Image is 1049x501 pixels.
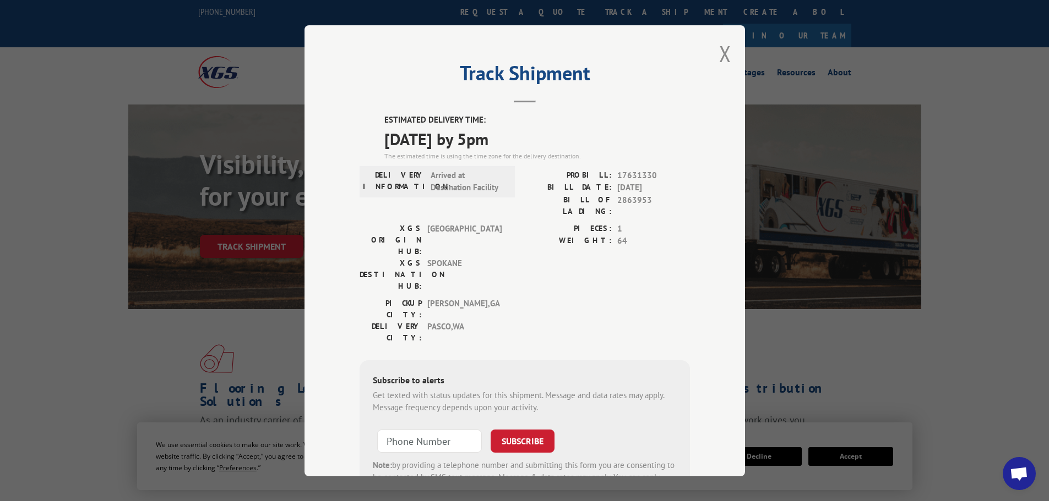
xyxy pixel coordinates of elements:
[525,169,612,181] label: PROBILL:
[617,235,690,247] span: 64
[525,181,612,194] label: BILL DATE:
[427,320,502,343] span: PASCO , WA
[427,257,502,291] span: SPOKANE
[491,429,555,452] button: SUBSCRIBE
[1003,457,1036,490] div: Open chat
[373,459,392,470] strong: Note:
[617,181,690,194] span: [DATE]
[719,39,731,68] button: Close modal
[373,459,677,496] div: by providing a telephone number and submitting this form you are consenting to be contacted by SM...
[384,126,690,151] span: [DATE] by 5pm
[427,222,502,257] span: [GEOGRAPHIC_DATA]
[384,151,690,161] div: The estimated time is using the time zone for the delivery destination.
[377,429,482,452] input: Phone Number
[360,65,690,86] h2: Track Shipment
[373,389,677,414] div: Get texted with status updates for this shipment. Message and data rates may apply. Message frequ...
[617,169,690,181] span: 17631330
[360,222,422,257] label: XGS ORIGIN HUB:
[617,194,690,217] span: 2863953
[360,297,422,320] label: PICKUP CITY:
[360,320,422,343] label: DELIVERY CITY:
[373,373,677,389] div: Subscribe to alerts
[525,222,612,235] label: PIECES:
[525,235,612,247] label: WEIGHT:
[384,114,690,126] label: ESTIMATED DELIVERY TIME:
[427,297,502,320] span: [PERSON_NAME] , GA
[431,169,505,194] span: Arrived at Destination Facility
[363,169,425,194] label: DELIVERY INFORMATION:
[360,257,422,291] label: XGS DESTINATION HUB:
[617,222,690,235] span: 1
[525,194,612,217] label: BILL OF LADING:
